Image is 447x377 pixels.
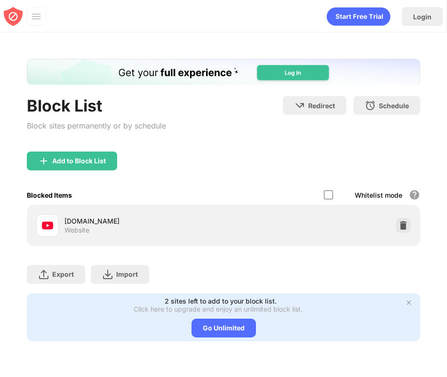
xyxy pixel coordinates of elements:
[42,220,53,231] img: favicons
[308,102,335,110] div: Redirect
[27,119,166,133] div: Block sites permanently or by schedule
[4,7,23,26] img: blocksite-icon-red.svg
[116,270,138,278] div: Import
[379,102,409,110] div: Schedule
[134,305,303,313] div: Click here to upgrade and enjoy an unlimited block list.
[64,226,89,234] div: Website
[165,297,277,305] div: 2 sites left to add to your block list.
[52,270,74,278] div: Export
[192,319,256,337] div: Go Unlimited
[327,7,391,26] div: animation
[27,191,72,199] div: Blocked Items
[27,96,166,115] div: Block List
[405,299,413,306] img: x-button.svg
[52,157,106,165] div: Add to Block List
[27,59,420,85] iframe: Banner
[355,191,402,199] div: Whitelist mode
[413,13,431,21] div: Login
[64,216,223,226] div: [DOMAIN_NAME]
